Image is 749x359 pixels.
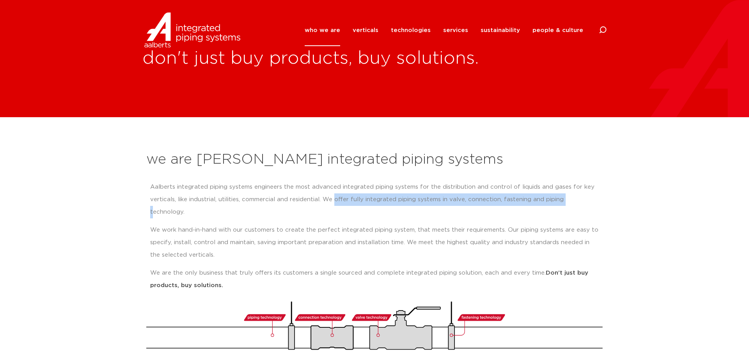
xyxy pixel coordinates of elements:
a: services [443,14,468,46]
nav: Menu [305,14,583,46]
p: We work hand-in-hand with our customers to create the perfect integrated piping system, that meet... [150,224,599,261]
p: We are the only business that truly offers its customers a single sourced and complete integrated... [150,267,599,292]
p: Aalberts integrated piping systems engineers the most advanced integrated piping systems for the ... [150,181,599,218]
h2: we are [PERSON_NAME] integrated piping systems [146,150,603,169]
a: verticals [353,14,378,46]
h1: don't just buy products, buy solutions. [142,46,749,71]
a: technologies [391,14,431,46]
a: sustainability [481,14,520,46]
a: who we are [305,14,340,46]
a: people & culture [532,14,583,46]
